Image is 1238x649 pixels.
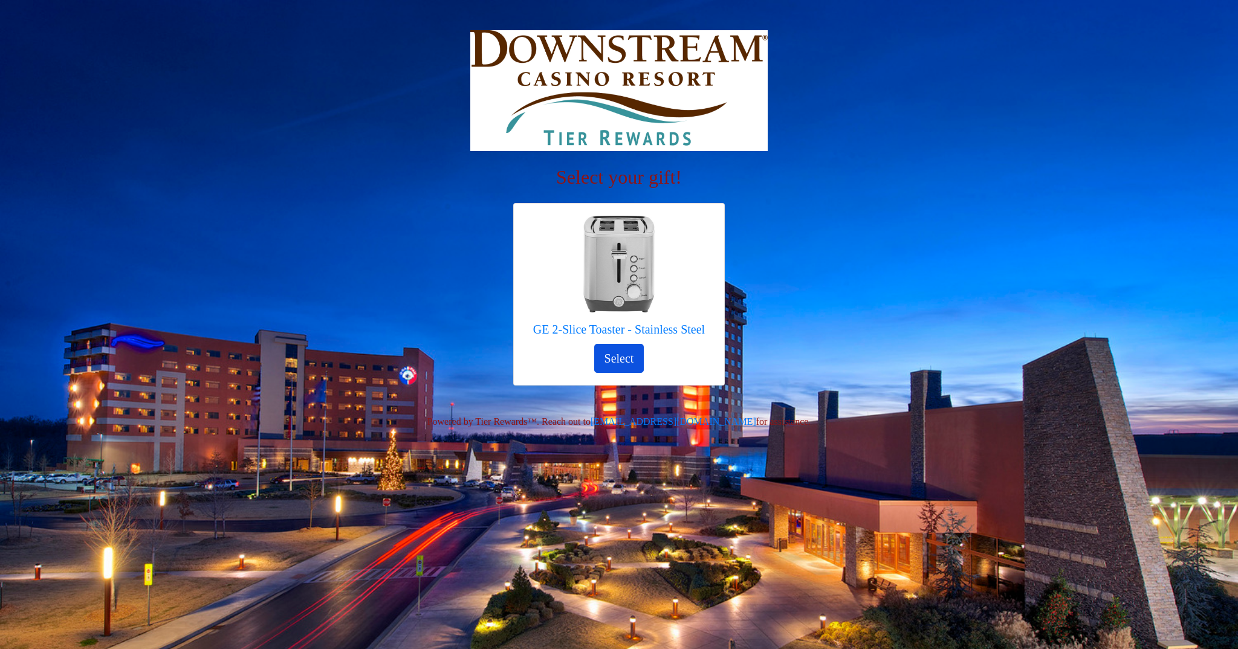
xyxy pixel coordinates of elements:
button: Select [594,344,644,373]
a: [EMAIL_ADDRESS][DOMAIN_NAME] [591,416,756,427]
a: GE 2-Slice Toaster - Stainless Steel GE 2-Slice Toaster - Stainless Steel [533,216,705,344]
h5: GE 2-Slice Toaster - Stainless Steel [533,322,705,337]
span: Powered by Tier Rewards™. Reach out to for assistance. [427,416,811,427]
img: GE 2-Slice Toaster - Stainless Steel [571,216,667,312]
img: Logo [470,30,767,151]
h2: Select your gift! [284,166,954,189]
